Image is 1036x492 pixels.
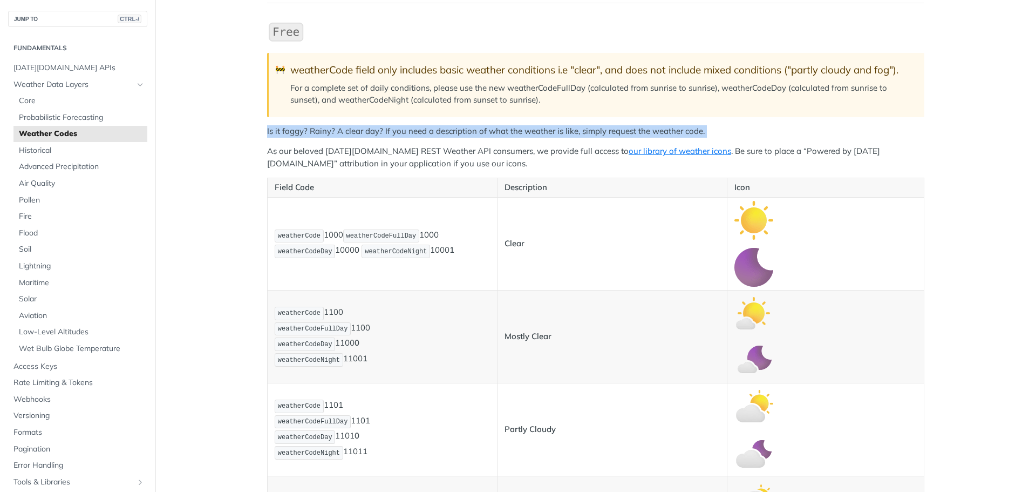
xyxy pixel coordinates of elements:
[13,394,145,405] span: Webhooks
[13,275,147,291] a: Maritime
[13,241,147,258] a: Soil
[278,325,348,333] span: weatherCodeFullDay
[19,178,145,189] span: Air Quality
[13,225,147,241] a: Flood
[13,324,147,340] a: Low-Level Altitudes
[13,93,147,109] a: Core
[734,214,773,225] span: Expand image
[355,338,359,348] strong: 0
[275,399,490,461] p: 1101 1101 1101 1101
[19,343,145,354] span: Wet Bulb Globe Temperature
[19,195,145,206] span: Pollen
[8,11,147,27] button: JUMP TOCTRL-/
[13,291,147,307] a: Solar
[734,248,773,287] img: clear_night
[13,176,147,192] a: Air Quality
[13,208,147,225] a: Fire
[19,278,145,288] span: Maritime
[136,80,145,89] button: Hide subpages for Weather Data Layers
[19,244,145,255] span: Soil
[19,228,145,239] span: Flood
[13,427,145,438] span: Formats
[8,43,147,53] h2: Fundamentals
[8,457,147,474] a: Error Handling
[13,110,147,126] a: Probabilistic Forecasting
[19,129,145,139] span: Weather Codes
[13,159,147,175] a: Advanced Precipitation
[275,306,490,368] p: 1100 1100 1100 1100
[19,161,145,172] span: Advanced Precipitation
[8,392,147,408] a: Webhooks
[734,181,917,194] p: Icon
[275,228,490,260] p: 1000 1000 1000 1000
[19,261,145,272] span: Lightning
[19,145,145,156] span: Historical
[734,201,773,240] img: clear_day
[8,474,147,490] a: Tools & LibrariesShow subpages for Tools & Libraries
[19,211,145,222] span: Fire
[19,294,145,305] span: Solar
[734,261,773,272] span: Expand image
[13,477,133,488] span: Tools & Libraries
[267,145,924,170] p: As our beloved [DATE][DOMAIN_NAME] REST Weather API consumers, we provide full access to . Be sur...
[734,354,773,365] span: Expand image
[346,232,417,240] span: weatherCodeFullDay
[13,258,147,274] a: Lightning
[278,309,321,317] span: weatherCode
[734,387,773,426] img: partly_cloudy_day
[278,449,340,457] span: weatherCodeNight
[8,359,147,375] a: Access Keys
[13,460,145,471] span: Error Handling
[275,64,285,76] span: 🚧
[13,126,147,142] a: Weather Codes
[19,112,145,123] span: Probabilistic Forecasting
[278,341,332,348] span: weatherCodeDay
[118,15,141,23] span: CTRL-/
[629,146,731,156] a: our library of weather icons
[355,245,359,255] strong: 0
[136,478,145,487] button: Show subpages for Tools & Libraries
[13,63,145,73] span: [DATE][DOMAIN_NAME] APIs
[355,431,359,441] strong: 0
[8,424,147,441] a: Formats
[19,311,145,321] span: Aviation
[19,327,145,338] span: Low-Level Altitudes
[275,181,490,194] p: Field Code
[290,64,914,76] div: weatherCode field only includes basic weather conditions i.e "clear", and does not include mixed ...
[13,444,145,455] span: Pagination
[13,79,133,90] span: Weather Data Layers
[8,408,147,424] a: Versioning
[278,248,332,255] span: weatherCodeDay
[13,341,147,357] a: Wet Bulb Globe Temperature
[363,354,367,364] strong: 1
[505,181,720,194] p: Description
[734,294,773,333] img: mostly_clear_day
[449,245,454,255] strong: 1
[8,441,147,457] a: Pagination
[278,434,332,441] span: weatherCodeDay
[13,378,145,388] span: Rate Limiting & Tokens
[13,308,147,324] a: Aviation
[290,82,914,106] p: For a complete set of daily conditions, please use the new weatherCodeFullDay (calculated from su...
[13,192,147,208] a: Pollen
[8,375,147,391] a: Rate Limiting & Tokens
[734,307,773,318] span: Expand image
[13,410,145,421] span: Versioning
[278,232,321,240] span: weatherCode
[734,341,773,380] img: mostly_clear_night
[13,143,147,159] a: Historical
[8,60,147,76] a: [DATE][DOMAIN_NAME] APIs
[8,77,147,93] a: Weather Data LayersHide subpages for Weather Data Layers
[365,248,427,255] span: weatherCodeNight
[19,96,145,106] span: Core
[734,434,773,473] img: partly_cloudy_night
[505,238,524,248] strong: Clear
[278,418,348,426] span: weatherCodeFullDay
[734,447,773,457] span: Expand image
[734,400,773,410] span: Expand image
[363,447,367,457] strong: 1
[505,424,556,434] strong: Partly Cloudy
[278,402,321,410] span: weatherCode
[278,356,340,364] span: weatherCodeNight
[267,125,924,138] p: Is it foggy? Rainy? A clear day? If you need a description of what the weather is like, simply re...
